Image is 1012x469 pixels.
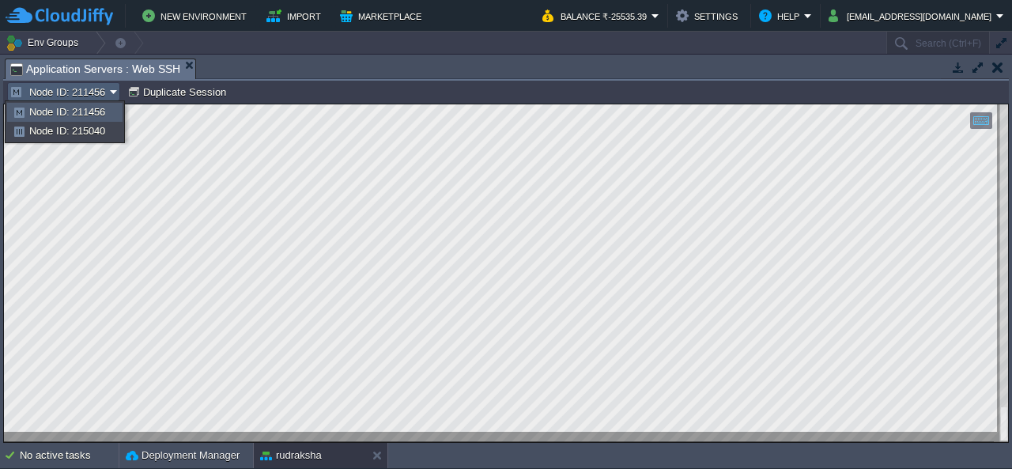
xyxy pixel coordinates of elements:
[29,125,105,137] span: Node ID: 215040
[6,32,84,54] button: Env Groups
[676,6,742,25] button: Settings
[260,448,322,463] button: rudraksha
[127,85,231,99] button: Duplicate Session
[29,106,105,118] span: Node ID: 211456
[142,6,251,25] button: New Environment
[340,6,426,25] button: Marketplace
[829,6,996,25] button: [EMAIL_ADDRESS][DOMAIN_NAME]
[542,6,651,25] button: Balance ₹-25535.39
[20,443,119,468] div: No active tasks
[759,6,804,25] button: Help
[266,6,326,25] button: Import
[6,6,113,26] img: CloudJiffy
[126,448,240,463] button: Deployment Manager
[9,85,110,99] button: Node ID: 211456
[10,59,180,79] span: Application Servers : Web SSH
[8,123,122,140] a: Node ID: 215040
[8,104,122,121] a: Node ID: 211456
